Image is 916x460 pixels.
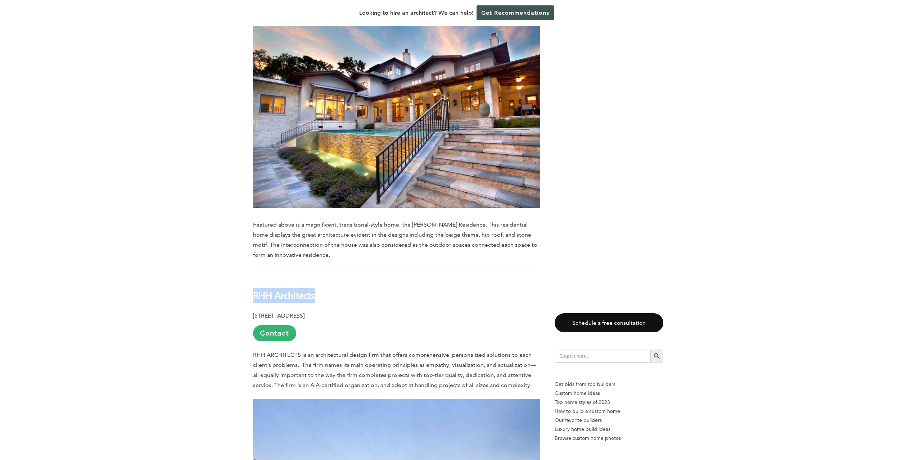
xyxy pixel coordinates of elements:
a: How to build a custom home [555,407,663,416]
svg: Search [653,352,661,360]
input: Search here... [555,350,650,363]
a: Get Recommendations [477,5,554,20]
p: Get bids from top builders [555,380,663,389]
a: Luxury home build ideas [555,425,663,434]
a: Contact [253,325,296,341]
span: Featured above is a magnificent, transitional-style home, the [PERSON_NAME] Residence. This resid... [253,221,537,258]
a: Schedule a free consultation [555,313,663,332]
a: Our favorite builders [555,416,663,425]
span: RHH ARCHITECTS is an architectural design firm that offers comprehensive, personalized solutions ... [253,351,536,388]
a: Browse custom home photos [555,434,663,443]
b: RHH Architects [253,289,315,301]
a: Top home styles of 2023 [555,398,663,407]
b: [STREET_ADDRESS] [253,312,304,319]
a: Custom home ideas [555,389,663,398]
